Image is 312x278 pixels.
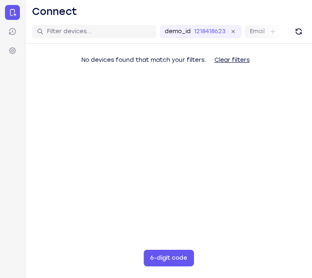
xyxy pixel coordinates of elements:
[144,250,194,266] button: 6-digit code
[292,25,305,38] button: Refresh
[5,24,20,39] a: Sessions
[250,27,265,36] label: Email
[5,5,20,20] a: Connect
[5,43,20,58] a: Settings
[47,27,151,36] input: Filter devices...
[165,27,191,36] label: demo_id
[32,5,77,18] h1: Connect
[208,52,256,68] button: Clear filters
[81,56,206,63] span: No devices found that match your filters.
